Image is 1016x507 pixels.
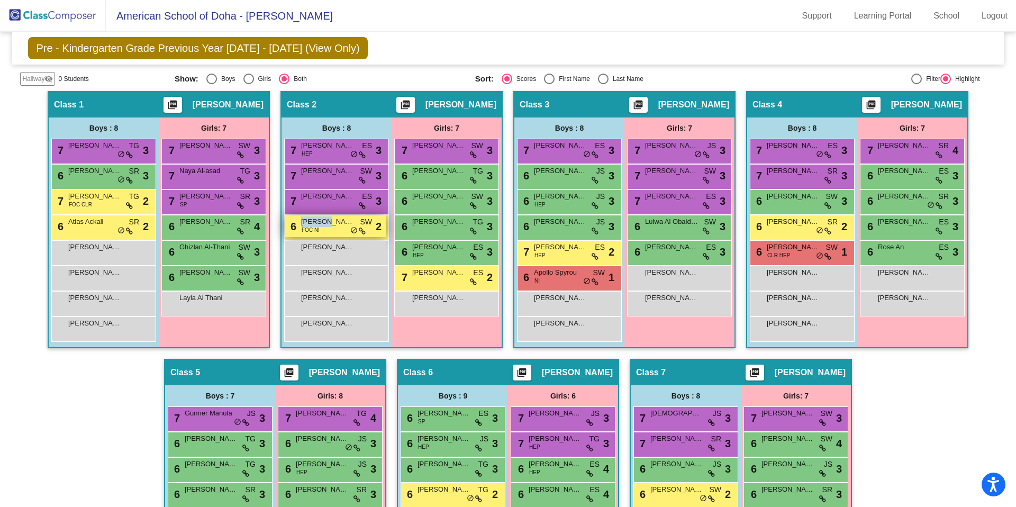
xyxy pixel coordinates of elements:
span: 3 [254,269,260,285]
span: 3 [952,244,958,260]
span: 6 [166,271,175,283]
span: 6 [55,221,63,232]
span: 3 [254,168,260,184]
span: [PERSON_NAME] [767,267,820,278]
span: TG [240,166,250,177]
span: [PERSON_NAME] [645,242,698,252]
span: [PERSON_NAME] [412,267,465,278]
span: [PERSON_NAME] [PERSON_NAME] [185,433,238,444]
span: [PERSON_NAME] [775,367,846,378]
span: [PERSON_NAME] [179,216,232,227]
div: Boys : 8 [747,117,857,139]
div: Girls: 7 [392,117,502,139]
span: JS [596,216,605,228]
span: [PERSON_NAME] [412,242,465,252]
mat-icon: picture_as_pdf [748,367,761,382]
span: Apollo Spyrou [534,267,587,278]
span: NI [534,277,540,285]
span: 3 [720,219,725,234]
span: JS [591,408,600,419]
div: Both [289,74,307,84]
span: 3 [143,168,149,184]
button: Print Students Details [513,365,531,381]
span: SR [129,166,139,177]
mat-icon: picture_as_pdf [515,367,528,382]
span: Hallway [22,74,44,84]
span: [PERSON_NAME] [534,242,587,252]
span: [PERSON_NAME] [412,216,465,227]
span: TG [246,433,256,445]
span: [PERSON_NAME] [418,408,470,419]
span: do_not_disturb_alt [927,201,935,210]
span: ES [939,166,949,177]
span: 3 [487,142,493,158]
a: Support [794,7,840,24]
span: ES [828,140,838,151]
span: Rose An [878,242,931,252]
span: American School of Doha - [PERSON_NAME] [106,7,333,24]
span: Ghizlan Al-Thani [179,242,232,252]
span: [PERSON_NAME] [412,140,465,151]
mat-icon: picture_as_pdf [865,99,877,114]
div: Last Name [609,74,643,84]
a: Logout [973,7,1016,24]
span: SW [360,216,372,228]
span: Sort: [475,74,494,84]
div: Highlight [951,74,980,84]
span: JS [713,408,721,419]
span: 3 [720,168,725,184]
span: 1 [841,244,847,260]
span: 3 [492,410,498,426]
span: Gunner Manula [185,408,238,419]
button: Print Students Details [746,365,764,381]
span: 6 [55,170,63,182]
span: 2 [609,244,614,260]
span: 7 [283,412,291,424]
span: 3 [487,193,493,209]
span: 3 [376,193,382,209]
span: SR [240,216,250,228]
span: CLR HEP [767,251,790,259]
span: HEP [413,251,424,259]
span: SR [939,140,949,151]
mat-radio-group: Select an option [175,74,467,84]
span: 3 [720,193,725,209]
span: do_not_disturb_alt [583,277,591,286]
span: 6 [521,195,529,207]
div: Girls: 7 [857,117,967,139]
span: [PERSON_NAME] [529,433,582,444]
span: 3 [487,219,493,234]
span: SW [471,191,483,202]
span: FOC CLR [69,201,92,209]
span: [PERSON_NAME] [878,293,931,303]
span: 6 [521,221,529,232]
span: 6 [754,221,762,232]
span: [PERSON_NAME] [645,140,698,151]
span: 4 [254,219,260,234]
span: ES [473,267,483,278]
div: Boys : 8 [282,117,392,139]
span: [PERSON_NAME] [68,318,121,329]
span: [PERSON_NAME] [645,191,698,202]
span: [PERSON_NAME] [301,166,354,176]
span: 7 [399,144,407,156]
div: Boys : 8 [631,385,741,406]
span: 7 [55,144,63,156]
div: Girls: 7 [741,385,851,406]
span: SR [240,191,250,202]
span: 3 [841,193,847,209]
span: SR [828,216,838,228]
span: 3 [725,410,731,426]
mat-icon: visibility_off [44,75,53,83]
span: Class 7 [636,367,666,378]
span: [PERSON_NAME] [301,191,354,202]
span: 6 [399,246,407,258]
span: [PERSON_NAME] [301,293,354,303]
div: Boys : 8 [49,117,159,139]
span: 7 [166,144,175,156]
span: ES [362,191,372,202]
span: 6 [865,246,873,258]
span: 3 [487,168,493,184]
span: [PERSON_NAME] [878,191,931,202]
span: SR [129,216,139,228]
